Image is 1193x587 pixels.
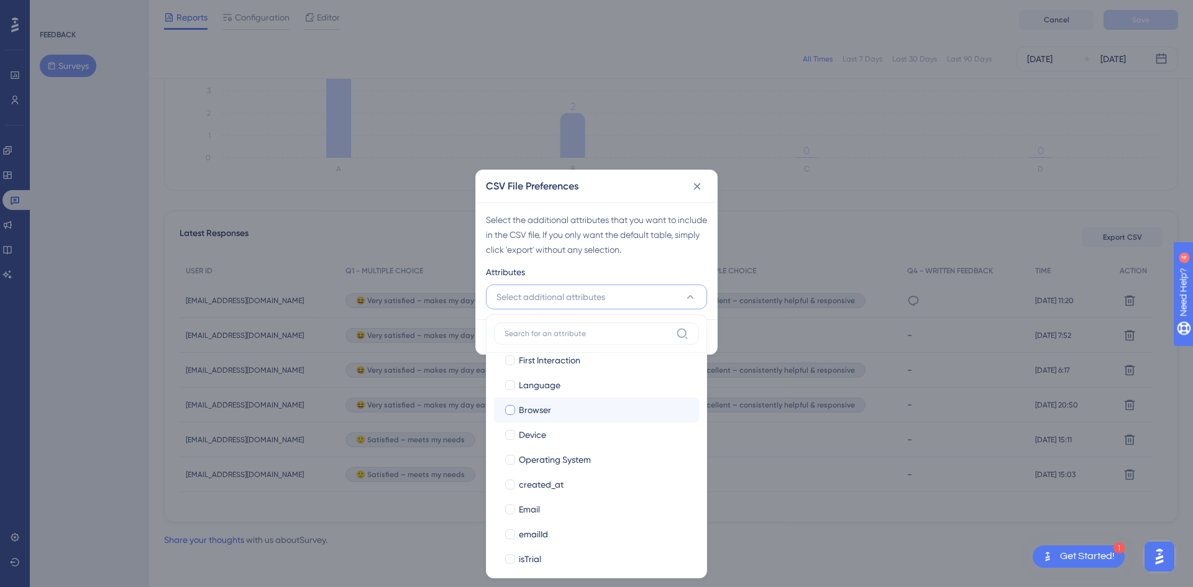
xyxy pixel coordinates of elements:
[519,353,580,368] span: First Interaction
[86,6,90,16] div: 4
[1040,549,1055,564] img: launcher-image-alternative-text
[1141,538,1178,575] iframe: UserGuiding AI Assistant Launcher
[519,502,540,517] span: Email
[519,527,548,542] span: emailId
[1113,542,1125,553] div: 1
[519,378,560,393] span: Language
[486,179,578,194] h2: CSV File Preferences
[1033,545,1125,568] div: Open Get Started! checklist, remaining modules: 1
[29,3,78,18] span: Need Help?
[519,477,564,492] span: created_at
[519,403,551,417] span: Browser
[519,427,546,442] span: Device
[519,552,541,567] span: isTrial
[1060,550,1115,563] div: Get Started!
[519,452,591,467] span: Operating System
[486,212,707,257] div: Select the additional attributes that you want to include in the CSV file. If you only want the d...
[496,289,605,304] span: Select additional attributes
[505,329,671,339] input: Search for an attribute
[486,265,525,280] span: Attributes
